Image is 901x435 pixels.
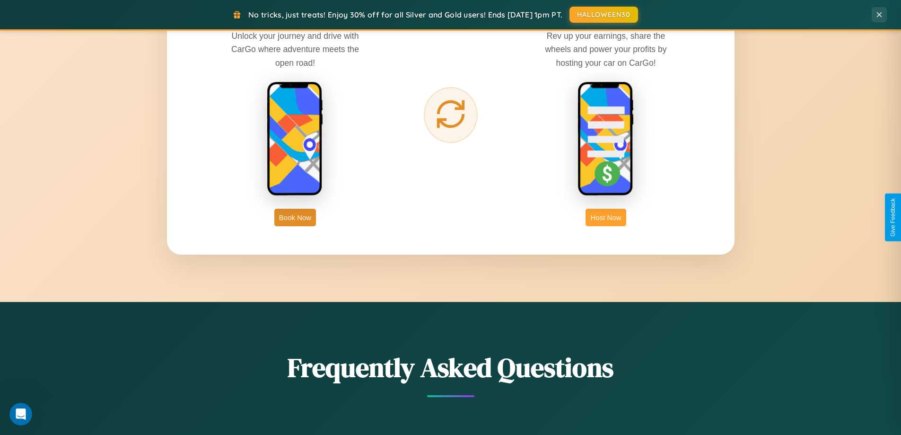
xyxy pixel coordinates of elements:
div: Give Feedback [890,198,896,237]
h2: Frequently Asked Questions [167,349,735,386]
button: Book Now [274,209,316,226]
p: Unlock your journey and drive with CarGo where adventure meets the open road! [224,29,366,69]
p: Rev up your earnings, share the wheels and power your profits by hosting your car on CarGo! [535,29,677,69]
iframe: Intercom live chat [9,403,32,426]
img: rent phone [267,81,324,197]
button: Host Now [586,209,626,226]
span: No tricks, just treats! Enjoy 30% off for all Silver and Gold users! Ends [DATE] 1pm PT. [248,10,562,19]
button: HALLOWEEN30 [569,7,638,23]
img: host phone [577,81,634,197]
